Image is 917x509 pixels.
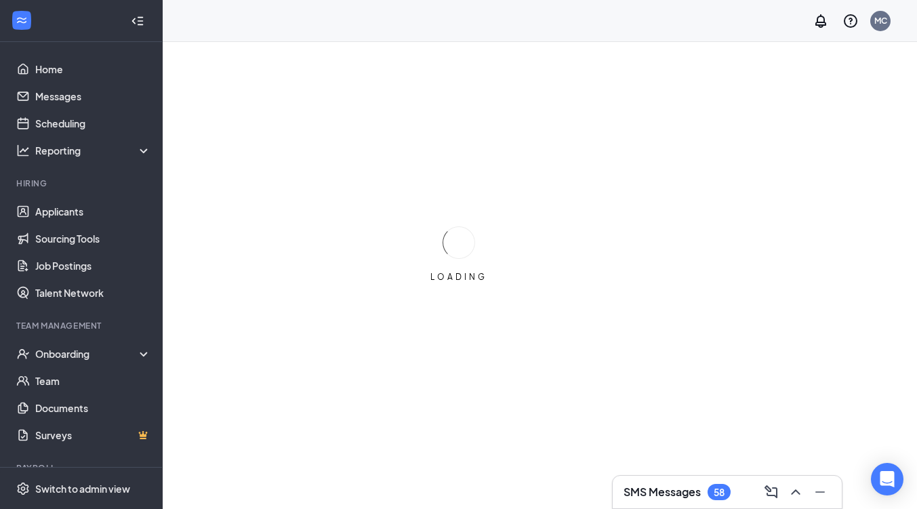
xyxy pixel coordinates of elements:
svg: Settings [16,482,30,495]
a: Job Postings [35,252,151,279]
a: Applicants [35,198,151,225]
div: Hiring [16,178,148,189]
a: Home [35,56,151,83]
div: MC [874,15,887,26]
div: Reporting [35,144,152,157]
div: 58 [714,487,725,498]
a: Sourcing Tools [35,225,151,252]
a: Messages [35,83,151,110]
h3: SMS Messages [624,485,701,500]
div: Onboarding [35,347,140,361]
svg: WorkstreamLogo [15,14,28,27]
svg: Minimize [812,484,828,500]
button: ComposeMessage [760,481,782,503]
a: Team [35,367,151,394]
div: Payroll [16,462,148,474]
div: Team Management [16,320,148,331]
svg: UserCheck [16,347,30,361]
svg: ComposeMessage [763,484,779,500]
a: Talent Network [35,279,151,306]
svg: ChevronUp [788,484,804,500]
div: LOADING [425,271,493,283]
a: Scheduling [35,110,151,137]
button: Minimize [809,481,831,503]
svg: Collapse [131,14,144,28]
div: Open Intercom Messenger [871,463,903,495]
svg: Analysis [16,144,30,157]
button: ChevronUp [785,481,807,503]
svg: QuestionInfo [842,13,859,29]
div: Switch to admin view [35,482,130,495]
a: Documents [35,394,151,422]
a: SurveysCrown [35,422,151,449]
svg: Notifications [813,13,829,29]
